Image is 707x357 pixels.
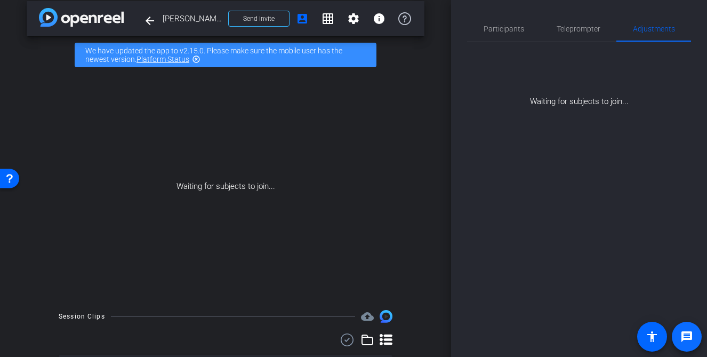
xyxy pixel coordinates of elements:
[380,310,392,323] img: Session clips
[243,14,275,23] span: Send invite
[467,42,691,108] div: Waiting for subjects to join...
[136,55,189,64] a: Platform Status
[633,25,675,33] span: Adjustments
[192,55,200,64] mat-icon: highlight_off
[557,25,600,33] span: Teleprompter
[680,330,693,343] mat-icon: message
[75,43,376,67] div: We have updated the app to v2.15.0. Please make sure the mobile user has the newest version.
[143,14,156,27] mat-icon: arrow_back
[361,310,374,323] mat-icon: cloud_upload
[39,8,124,27] img: app-logo
[361,310,374,323] span: Destinations for your clips
[347,12,360,25] mat-icon: settings
[163,8,222,29] span: [PERSON_NAME] Health
[322,12,334,25] mat-icon: grid_on
[646,330,658,343] mat-icon: accessibility
[296,12,309,25] mat-icon: account_box
[59,311,105,322] div: Session Clips
[373,12,385,25] mat-icon: info
[228,11,290,27] button: Send invite
[484,25,524,33] span: Participants
[27,74,424,299] div: Waiting for subjects to join...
